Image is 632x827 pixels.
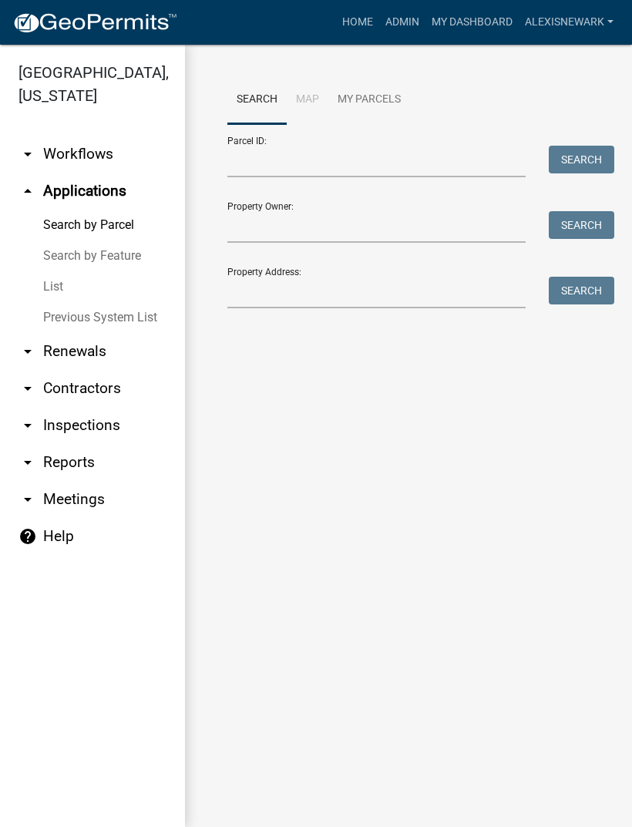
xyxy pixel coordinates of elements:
[18,379,37,398] i: arrow_drop_down
[18,182,37,200] i: arrow_drop_up
[227,76,287,125] a: Search
[549,146,614,173] button: Search
[18,342,37,361] i: arrow_drop_down
[18,453,37,472] i: arrow_drop_down
[18,490,37,509] i: arrow_drop_down
[18,527,37,546] i: help
[549,211,614,239] button: Search
[379,8,425,37] a: Admin
[549,277,614,304] button: Search
[328,76,410,125] a: My Parcels
[425,8,519,37] a: My Dashboard
[519,8,620,37] a: alexisnewark
[18,145,37,163] i: arrow_drop_down
[18,416,37,435] i: arrow_drop_down
[336,8,379,37] a: Home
